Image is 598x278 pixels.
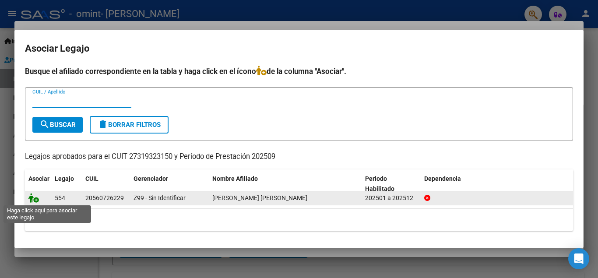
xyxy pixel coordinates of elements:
[98,119,108,130] mat-icon: delete
[90,116,169,134] button: Borrar Filtros
[365,193,417,203] div: 202501 a 202512
[98,121,161,129] span: Borrar Filtros
[39,121,76,129] span: Buscar
[134,194,186,201] span: Z99 - Sin Identificar
[25,151,573,162] p: Legajos aprobados para el CUIT 27319323150 y Período de Prestación 202509
[209,169,362,198] datatable-header-cell: Nombre Afiliado
[212,194,307,201] span: FERREYRA TOME TOMAS AGUSTIN
[82,169,130,198] datatable-header-cell: CUIL
[25,66,573,77] h4: Busque el afiliado correspondiente en la tabla y haga click en el ícono de la columna "Asociar".
[39,119,50,130] mat-icon: search
[25,40,573,57] h2: Asociar Legajo
[25,169,51,198] datatable-header-cell: Asociar
[134,175,168,182] span: Gerenciador
[362,169,421,198] datatable-header-cell: Periodo Habilitado
[365,175,394,192] span: Periodo Habilitado
[55,194,65,201] span: 554
[85,175,98,182] span: CUIL
[568,248,589,269] div: Open Intercom Messenger
[212,175,258,182] span: Nombre Afiliado
[25,209,573,231] div: 1 registros
[130,169,209,198] datatable-header-cell: Gerenciador
[55,175,74,182] span: Legajo
[424,175,461,182] span: Dependencia
[32,117,83,133] button: Buscar
[28,175,49,182] span: Asociar
[85,193,124,203] div: 20560726229
[51,169,82,198] datatable-header-cell: Legajo
[421,169,573,198] datatable-header-cell: Dependencia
